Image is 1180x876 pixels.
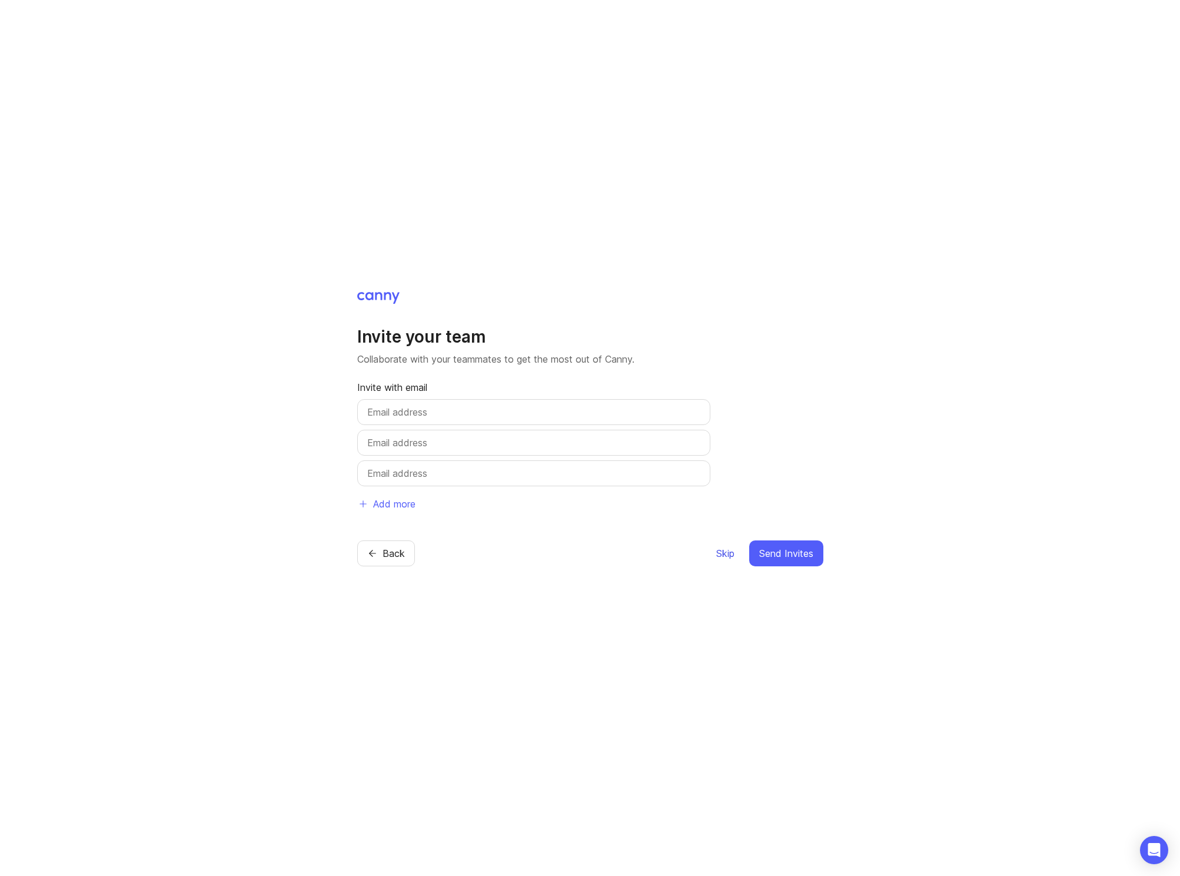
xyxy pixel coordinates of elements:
button: Back [357,540,415,566]
p: Invite with email [357,380,710,394]
button: Skip [716,540,735,566]
span: Add more [373,497,416,511]
h1: Invite your team [357,326,823,347]
span: Skip [716,546,734,560]
span: Back [383,546,405,560]
span: Send Invites [759,546,813,560]
input: Email address [367,436,700,450]
img: Canny Home [357,292,400,304]
input: Email address [367,405,700,419]
div: Open Intercom Messenger [1140,836,1168,864]
input: Email address [367,466,700,480]
button: Add more [357,491,416,517]
p: Collaborate with your teammates to get the most out of Canny. [357,352,823,366]
button: Send Invites [749,540,823,566]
